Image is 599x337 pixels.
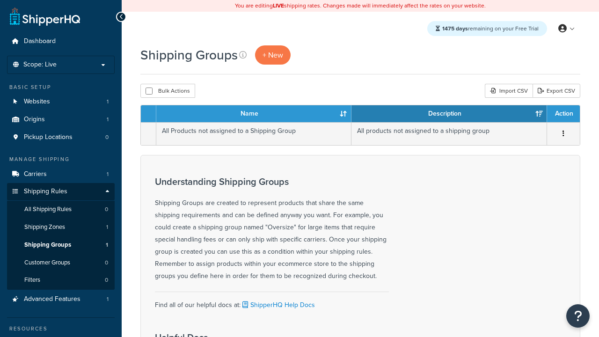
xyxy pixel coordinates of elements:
[10,7,80,26] a: ShipperHQ Home
[7,111,115,128] a: Origins 1
[241,300,315,310] a: ShipperHQ Help Docs
[533,84,580,98] a: Export CSV
[7,93,115,110] a: Websites 1
[273,1,284,10] b: LIVE
[7,155,115,163] div: Manage Shipping
[24,116,45,124] span: Origins
[7,236,115,254] a: Shipping Groups 1
[7,219,115,236] li: Shipping Zones
[263,50,283,60] span: + New
[7,271,115,289] li: Filters
[7,129,115,146] a: Pickup Locations 0
[23,61,57,69] span: Scope: Live
[24,98,50,106] span: Websites
[24,205,72,213] span: All Shipping Rules
[107,170,109,178] span: 1
[351,105,547,122] th: Description: activate to sort column ascending
[155,292,389,311] div: Find all of our helpful docs at:
[24,133,73,141] span: Pickup Locations
[24,259,70,267] span: Customer Groups
[7,254,115,271] a: Customer Groups 0
[106,241,108,249] span: 1
[140,84,195,98] button: Bulk Actions
[7,219,115,236] a: Shipping Zones 1
[24,37,56,45] span: Dashboard
[566,304,590,328] button: Open Resource Center
[155,176,389,282] div: Shipping Groups are created to represent products that share the same shipping requirements and c...
[7,291,115,308] a: Advanced Features 1
[156,122,351,145] td: All Products not assigned to a Shipping Group
[24,295,80,303] span: Advanced Features
[24,241,71,249] span: Shipping Groups
[105,276,108,284] span: 0
[485,84,533,98] div: Import CSV
[107,295,109,303] span: 1
[7,93,115,110] li: Websites
[7,129,115,146] li: Pickup Locations
[140,46,238,64] h1: Shipping Groups
[7,83,115,91] div: Basic Setup
[24,170,47,178] span: Carriers
[7,325,115,333] div: Resources
[427,21,547,36] div: remaining on your Free Trial
[7,166,115,183] a: Carriers 1
[106,223,108,231] span: 1
[105,133,109,141] span: 0
[7,201,115,218] a: All Shipping Rules 0
[7,254,115,271] li: Customer Groups
[255,45,291,65] a: + New
[24,223,65,231] span: Shipping Zones
[107,116,109,124] span: 1
[105,259,108,267] span: 0
[105,205,108,213] span: 0
[442,24,468,33] strong: 1475 days
[7,111,115,128] li: Origins
[547,105,580,122] th: Action
[7,33,115,50] a: Dashboard
[7,201,115,218] li: All Shipping Rules
[24,276,40,284] span: Filters
[7,183,115,200] a: Shipping Rules
[155,176,389,187] h3: Understanding Shipping Groups
[351,122,547,145] td: All products not assigned to a shipping group
[7,183,115,290] li: Shipping Rules
[7,291,115,308] li: Advanced Features
[24,188,67,196] span: Shipping Rules
[156,105,351,122] th: Name: activate to sort column ascending
[7,236,115,254] li: Shipping Groups
[7,271,115,289] a: Filters 0
[107,98,109,106] span: 1
[7,166,115,183] li: Carriers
